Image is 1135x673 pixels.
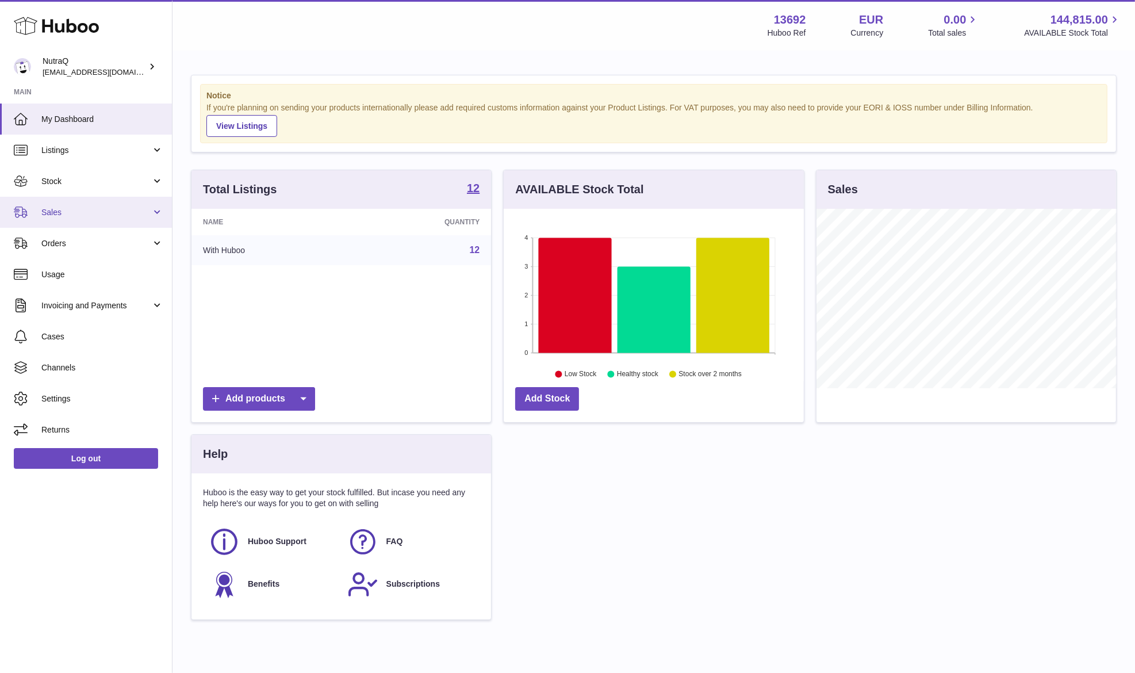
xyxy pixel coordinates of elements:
span: Invoicing and Payments [41,300,151,311]
a: Benefits [209,569,336,600]
span: Stock [41,176,151,187]
strong: 13692 [774,12,806,28]
span: Subscriptions [386,579,440,590]
img: log@nutraq.com [14,58,31,75]
a: Add products [203,387,315,411]
div: Huboo Ref [768,28,806,39]
h3: Help [203,446,228,462]
span: AVAILABLE Stock Total [1024,28,1121,39]
td: With Huboo [191,235,350,265]
text: 1 [525,320,528,327]
span: 144,815.00 [1050,12,1108,28]
span: Settings [41,393,163,404]
span: 0.00 [944,12,967,28]
strong: 12 [467,182,480,194]
a: Huboo Support [209,526,336,557]
a: 12 [467,182,480,196]
span: Listings [41,145,151,156]
span: Cases [41,331,163,342]
text: Healthy stock [617,370,659,378]
div: Currency [851,28,884,39]
strong: EUR [859,12,883,28]
div: If you're planning on sending your products internationally please add required customs informati... [206,102,1101,137]
span: Returns [41,425,163,435]
p: Huboo is the easy way to get your stock fulfilled. But incase you need any help here's our ways f... [203,487,480,509]
span: Huboo Support [248,536,306,547]
a: 12 [470,245,480,255]
h3: AVAILABLE Stock Total [515,182,643,197]
a: Log out [14,448,158,469]
text: 4 [525,234,528,241]
span: Sales [41,207,151,218]
span: Benefits [248,579,279,590]
th: Quantity [350,209,491,235]
a: 144,815.00 AVAILABLE Stock Total [1024,12,1121,39]
h3: Sales [828,182,858,197]
a: FAQ [347,526,474,557]
h3: Total Listings [203,182,277,197]
span: Total sales [928,28,979,39]
span: Channels [41,362,163,373]
a: Add Stock [515,387,579,411]
span: Usage [41,269,163,280]
span: My Dashboard [41,114,163,125]
span: FAQ [386,536,403,547]
span: [EMAIL_ADDRESS][DOMAIN_NAME] [43,67,169,77]
strong: Notice [206,90,1101,101]
div: NutraQ [43,56,146,78]
text: Low Stock [565,370,597,378]
a: 0.00 Total sales [928,12,979,39]
text: 3 [525,263,528,270]
th: Name [191,209,350,235]
text: Stock over 2 months [679,370,742,378]
span: Orders [41,238,151,249]
text: 2 [525,292,528,299]
text: 0 [525,349,528,356]
a: View Listings [206,115,277,137]
a: Subscriptions [347,569,474,600]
